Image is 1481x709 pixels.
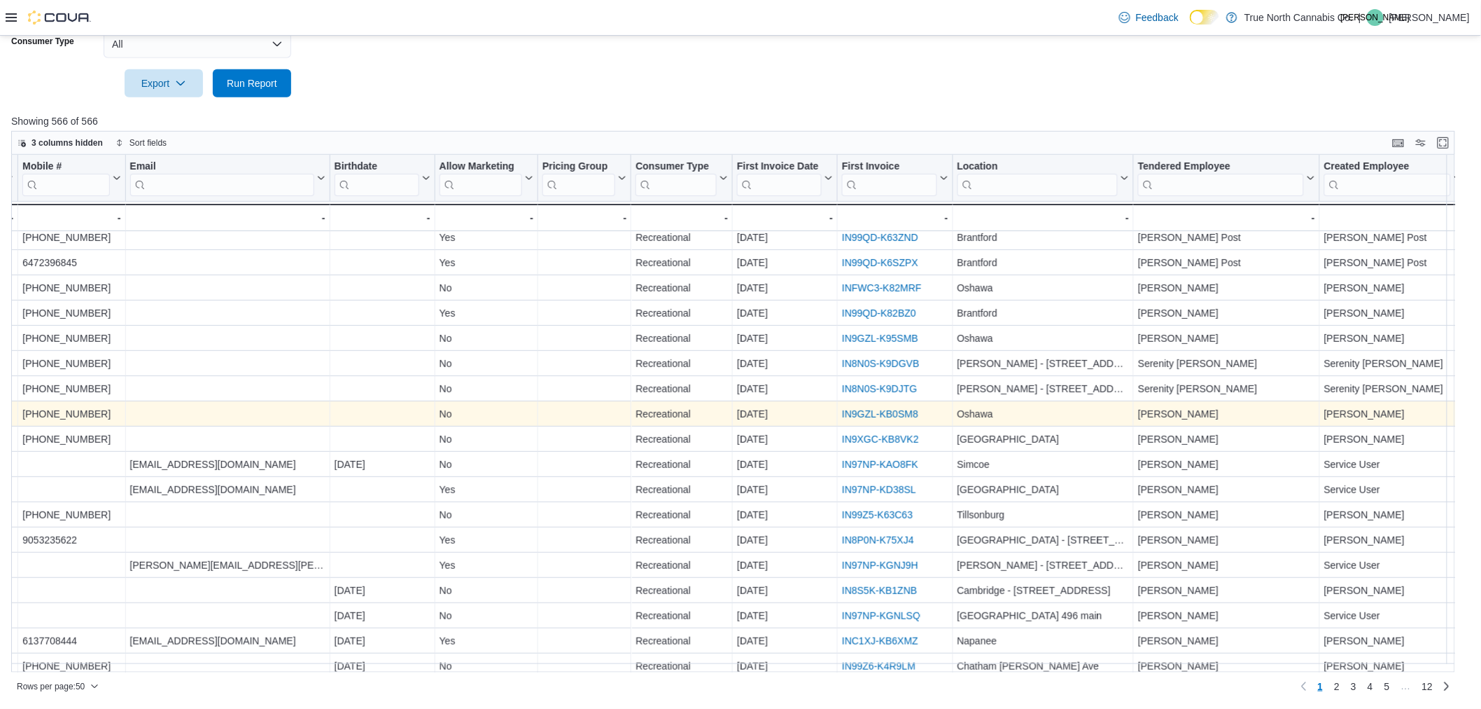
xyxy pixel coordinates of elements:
[842,610,920,621] a: IN97NP-KGNLSQ
[957,456,1130,473] div: Simcoe
[130,557,325,574] div: [PERSON_NAME][EMAIL_ADDRESS][PERSON_NAME][DOMAIN_NAME]
[737,532,833,549] div: [DATE]
[636,160,717,173] div: Consumer Type
[957,431,1130,448] div: [GEOGRAPHIC_DATA]
[636,582,729,599] div: Recreational
[542,160,615,195] div: Pricing Group
[1368,680,1373,694] span: 4
[542,160,626,195] button: Pricing Group
[1138,582,1315,599] div: [PERSON_NAME]
[842,358,919,369] a: IN8N0S-K9DGVB
[737,406,833,422] div: [DATE]
[957,582,1130,599] div: Cambridge - [STREET_ADDRESS]
[957,254,1130,271] div: Brantford
[1138,481,1315,498] div: [PERSON_NAME]
[22,160,109,195] div: Mobile #
[1324,160,1451,173] div: Created Employee
[636,658,729,675] div: Recreational
[1412,135,1429,151] button: Display options
[957,305,1130,322] div: Brantford
[1324,380,1462,397] div: Serenity [PERSON_NAME]
[1296,678,1312,695] button: Previous page
[11,114,1470,128] p: Showing 566 of 566
[842,560,918,571] a: IN97NP-KGNJ9H
[440,658,533,675] div: No
[22,633,120,649] div: 6137708444
[1324,355,1462,372] div: Serenity [PERSON_NAME]
[737,633,833,649] div: [DATE]
[22,160,120,195] button: Mobile #
[1138,633,1315,649] div: [PERSON_NAME]
[335,456,430,473] div: [DATE]
[335,209,430,226] div: -
[842,160,936,173] div: First Invoice
[737,160,822,173] div: First Invoice Date
[957,229,1130,246] div: Brantford
[227,76,277,90] span: Run Report
[636,305,729,322] div: Recreational
[842,509,913,521] a: IN99Z5-K63C63
[842,434,919,445] a: IN9XGC-KB8VK2
[1138,456,1315,473] div: [PERSON_NAME]
[440,456,533,473] div: No
[1138,160,1315,195] button: Tendered Employee
[957,380,1130,397] div: [PERSON_NAME] - [STREET_ADDRESS]
[335,160,430,195] button: Birthdate
[542,209,626,226] div: -
[842,160,936,195] div: First Invoice URL
[22,160,109,173] div: Mobile #
[22,209,120,226] div: -
[440,160,533,195] button: Allow Marketing
[1138,607,1315,624] div: [PERSON_NAME]
[440,355,533,372] div: No
[1138,406,1315,422] div: [PERSON_NAME]
[1324,481,1462,498] div: Service User
[1138,507,1315,523] div: [PERSON_NAME]
[12,135,108,151] button: 3 columns hidden
[1244,9,1353,26] p: True North Cannabis Co.
[1324,607,1462,624] div: Service User
[737,254,833,271] div: [DATE]
[1318,680,1324,694] span: 1
[842,282,922,294] a: INFWC3-K82MRF
[1324,229,1462,246] div: [PERSON_NAME] Post
[440,481,533,498] div: Yes
[1396,680,1417,697] li: Skipping pages 6 to 11
[636,406,729,422] div: Recreational
[636,633,729,649] div: Recreational
[440,633,533,649] div: Yes
[842,408,918,420] a: IN9GZL-KB0SM8
[1138,280,1315,296] div: [PERSON_NAME]
[1138,658,1315,675] div: [PERSON_NAME]
[130,481,325,498] div: [EMAIL_ADDRESS][DOMAIN_NAME]
[957,481,1130,498] div: [GEOGRAPHIC_DATA]
[1417,675,1439,698] a: Page 12 of 12
[28,11,91,25] img: Cova
[440,280,533,296] div: No
[842,585,917,596] a: IN8S5K-KB1ZNB
[636,507,729,523] div: Recreational
[1367,9,1384,26] div: Jeff Allen
[440,305,533,322] div: Yes
[22,380,120,397] div: [PHONE_NUMBER]
[1138,355,1315,372] div: Serenity [PERSON_NAME]
[842,232,918,243] a: IN99QD-K63ZND
[1324,557,1462,574] div: Service User
[1138,160,1304,195] div: Tendered Employee
[1324,456,1462,473] div: Service User
[110,135,172,151] button: Sort fields
[957,355,1130,372] div: [PERSON_NAME] - [STREET_ADDRESS]
[636,355,729,372] div: Recreational
[1390,135,1407,151] button: Keyboard shortcuts
[737,355,833,372] div: [DATE]
[842,484,916,495] a: IN97NP-KD38SL
[957,209,1130,226] div: -
[636,254,729,271] div: Recreational
[737,229,833,246] div: [DATE]
[737,481,833,498] div: [DATE]
[213,69,291,97] button: Run Report
[1324,330,1462,347] div: [PERSON_NAME]
[1435,135,1452,151] button: Enter fullscreen
[1138,229,1315,246] div: [PERSON_NAME] Post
